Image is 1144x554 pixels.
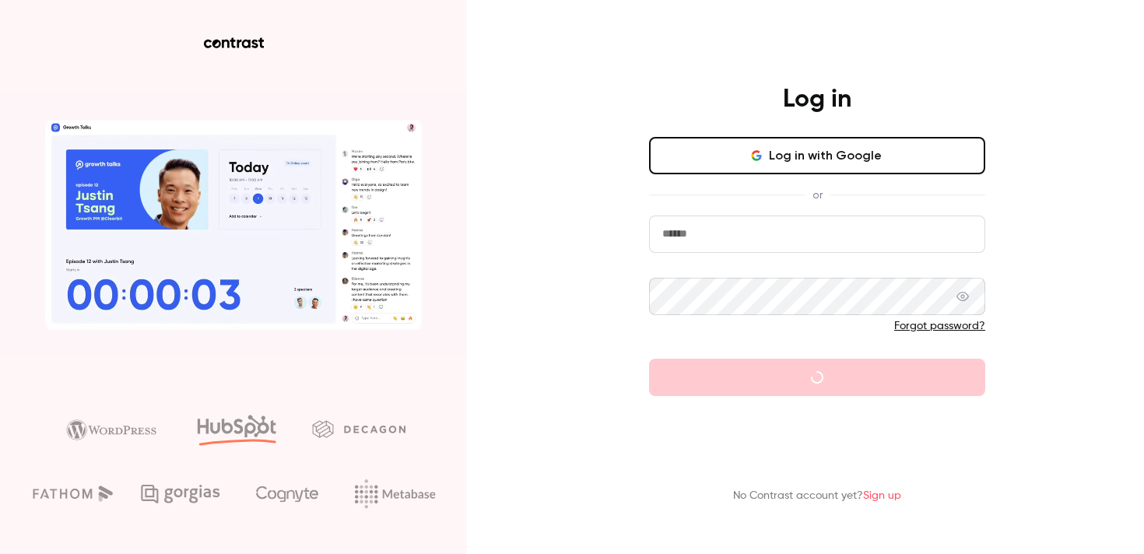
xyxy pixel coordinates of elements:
[649,137,985,174] button: Log in with Google
[312,420,405,437] img: decagon
[894,321,985,331] a: Forgot password?
[863,490,901,501] a: Sign up
[783,84,851,115] h4: Log in
[805,187,830,203] span: or
[733,488,901,504] p: No Contrast account yet?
